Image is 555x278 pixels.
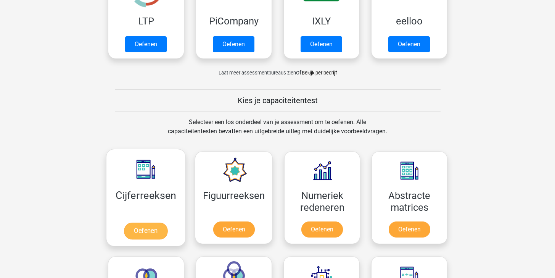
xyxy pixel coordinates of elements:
a: Oefenen [213,36,254,52]
a: Oefenen [301,221,343,238]
a: Oefenen [213,221,255,238]
a: Bekijk per bedrijf [302,70,337,76]
a: Oefenen [124,223,167,239]
a: Oefenen [388,36,430,52]
a: Oefenen [125,36,167,52]
span: Laat meer assessmentbureaus zien [219,70,296,76]
a: Oefenen [389,221,430,238]
a: Oefenen [301,36,342,52]
h5: Kies je capaciteitentest [115,96,441,105]
div: Selecteer een los onderdeel van je assessment om te oefenen. Alle capaciteitentesten bevatten een... [161,118,394,145]
div: of [102,62,453,77]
